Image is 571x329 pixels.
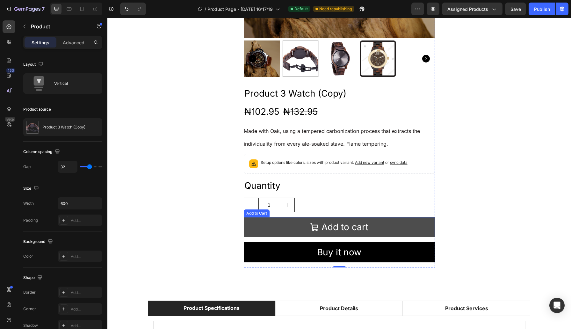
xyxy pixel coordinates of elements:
[23,289,36,295] div: Border
[136,161,328,175] div: Quantity
[23,106,51,112] div: Product source
[23,306,36,312] div: Corner
[283,142,300,147] span: sync data
[71,290,101,296] div: Add...
[173,180,187,194] button: increment
[23,184,40,193] div: Size
[54,76,93,91] div: Vertical
[31,23,85,30] p: Product
[32,39,49,46] p: Settings
[141,37,149,45] button: Carousel Back Arrow
[277,142,300,147] span: or
[207,6,273,12] span: Product Page - [DATE] 16:17:19
[319,6,352,12] span: Need republishing
[138,193,161,198] div: Add to Cart
[23,217,38,223] div: Padding
[510,6,521,12] span: Save
[549,298,565,313] div: Open Intercom Messenger
[26,121,39,134] img: product feature img
[23,201,34,206] div: Width
[3,3,47,15] button: 7
[23,60,45,69] div: Layout
[505,3,526,15] button: Save
[71,306,101,312] div: Add...
[6,68,15,73] div: 450
[136,224,328,245] button: Buy it now
[136,110,313,129] span: Made with Oak, using a tempered carbonization process that extracts the individuality from every ...
[5,117,15,122] div: Beta
[175,87,211,101] div: ₦132.95
[58,161,77,172] input: Auto
[120,3,146,15] div: Undo/Redo
[153,142,300,148] p: Setup options like colors, sizes with product variant.
[71,218,101,223] div: Add...
[75,285,133,295] div: Product Specifications
[42,5,45,13] p: 7
[42,125,85,129] p: Product 3 Watch (Copy)
[534,6,550,12] div: Publish
[23,164,31,170] div: Gap
[214,203,261,216] div: Add to cart
[23,323,38,328] div: Shadow
[212,286,252,295] div: Product Details
[442,3,502,15] button: Assigned Products
[23,148,61,156] div: Column spacing
[58,198,102,209] input: Auto
[137,180,151,194] button: decrement
[294,6,308,12] span: Default
[23,253,33,259] div: Color
[529,3,555,15] button: Publish
[210,228,254,241] div: Buy it now
[23,274,44,282] div: Shape
[71,254,101,260] div: Add...
[136,69,328,82] h2: Product 3 Watch (Copy)
[136,87,173,101] div: ₦102.95
[63,39,84,46] p: Advanced
[107,18,571,329] iframe: Design area
[71,323,101,329] div: Add...
[315,37,322,45] button: Carousel Next Arrow
[23,238,54,246] div: Background
[337,286,382,295] div: Product Services
[447,6,488,12] span: Assigned Products
[151,180,173,194] input: quantity
[205,6,206,12] span: /
[136,199,328,219] button: Add to cart
[248,142,277,147] span: Add new variant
